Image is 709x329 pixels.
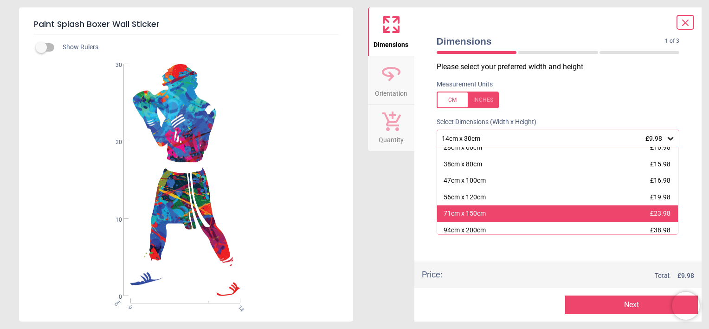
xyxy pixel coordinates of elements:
[672,292,700,320] iframe: Brevo live chat
[681,272,694,279] span: 9.98
[379,131,404,145] span: Quantity
[437,34,665,48] span: Dimensions
[650,193,670,201] span: £19.98
[444,160,482,169] div: 38cm x 80cm
[236,304,242,310] span: 14
[437,62,687,72] p: Please select your preferred width and height
[374,36,408,50] span: Dimensions
[650,144,670,151] span: £10.98
[456,271,695,281] div: Total:
[375,85,407,99] span: Orientation
[444,176,486,185] div: 47cm x 100cm
[104,138,122,146] span: 20
[645,135,662,142] span: £9.98
[104,293,122,301] span: 0
[41,42,353,53] div: Show Rulers
[368,56,414,105] button: Orientation
[368,105,414,151] button: Quantity
[104,61,122,69] span: 30
[650,177,670,184] span: £16.98
[650,210,670,217] span: £23.98
[444,209,486,218] div: 71cm x 150cm
[677,271,694,281] span: £
[429,118,536,127] label: Select Dimensions (Width x Height)
[441,135,666,143] div: 14cm x 30cm
[104,216,122,224] span: 10
[437,80,493,89] label: Measurement Units
[444,226,486,235] div: 94cm x 200cm
[444,193,486,202] div: 56cm x 120cm
[422,269,442,280] div: Price :
[368,7,414,56] button: Dimensions
[650,226,670,234] span: £38.98
[665,37,679,45] span: 1 of 3
[113,299,122,307] span: cm
[650,160,670,168] span: £15.98
[34,15,338,34] h5: Paint Splash Boxer Wall Sticker
[444,143,482,152] div: 28cm x 60cm
[127,304,133,310] span: 0
[565,296,698,314] button: Next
